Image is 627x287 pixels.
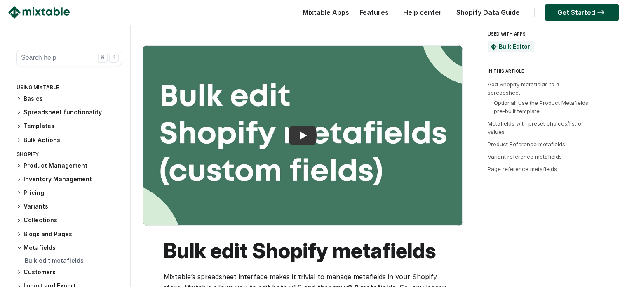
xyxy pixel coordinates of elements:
a: Metafields with preset choices/list of values [488,120,583,135]
h3: Customers [16,268,122,277]
h1: Bulk edit Shopify metafields [164,238,450,263]
a: Features [355,8,393,17]
div: IN THIS ARTICLE [488,67,620,75]
h3: Variants [16,202,122,211]
div: USED WITH APPS [488,29,611,39]
h3: Collections [16,216,122,225]
a: Get Started [545,4,619,21]
img: arrow-right.svg [595,10,606,15]
div: Shopify [16,149,122,161]
h3: Basics [16,95,122,103]
h3: Spreadsheet functionality [16,108,122,117]
div: K [109,53,118,62]
h3: Templates [16,122,122,130]
button: Search help ⌘ K [16,50,122,66]
a: Bulk edit metafields [25,257,84,264]
div: Mixtable Apps [298,6,349,23]
a: Product Reference metafields [488,141,565,147]
div: ⌘ [98,53,107,62]
h3: Metafields [16,244,122,252]
a: Page reference metafields [488,166,557,172]
h3: Blogs and Pages [16,230,122,239]
a: Add Shopify metafields to a spreadsheet [488,81,559,96]
img: Mixtable logo [8,6,70,19]
h3: Inventory Management [16,175,122,184]
h3: Pricing [16,189,122,197]
a: Help center [399,8,446,17]
a: Bulk Editor [499,43,530,50]
img: Mixtable Spreadsheet Bulk Editor App [491,44,497,50]
a: Shopify Data Guide [452,8,524,17]
a: Variant reference metafields [488,153,562,160]
h3: Bulk Actions [16,136,122,145]
h3: Product Management [16,161,122,170]
a: Optional: Use the Product Metafields pre-built template [494,100,588,114]
div: Using Mixtable [16,83,122,95]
